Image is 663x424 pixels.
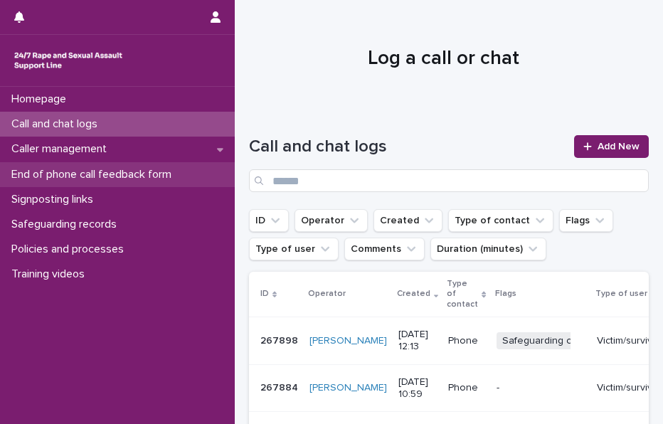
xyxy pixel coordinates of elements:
p: Phone [448,335,484,347]
p: [DATE] 12:13 [398,329,437,353]
p: Flags [495,286,516,302]
span: Safeguarding concern [497,332,610,350]
button: Flags [559,209,613,232]
input: Search [249,169,649,192]
p: Operator [308,286,346,302]
p: [DATE] 10:59 [398,376,437,401]
button: Comments [344,238,425,260]
span: Add New [598,142,640,152]
h1: Call and chat logs [249,137,566,157]
p: Policies and processes [6,243,135,256]
p: 267884 [260,379,301,394]
p: Type of user [595,286,647,302]
p: ID [260,286,269,302]
p: Created [397,286,430,302]
p: Victim/survivor [597,335,662,347]
p: Safeguarding records [6,218,128,231]
p: Signposting links [6,193,105,206]
p: End of phone call feedback form [6,168,183,181]
button: Created [373,209,442,232]
button: ID [249,209,289,232]
img: rhQMoQhaT3yELyF149Cw [11,46,125,75]
p: Caller management [6,142,118,156]
a: Add New [574,135,649,158]
a: [PERSON_NAME] [309,335,387,347]
p: 267898 [260,332,301,347]
p: Type of contact [447,276,478,312]
button: Type of user [249,238,339,260]
button: Type of contact [448,209,553,232]
p: Training videos [6,267,96,281]
p: Victim/survivor [597,382,662,394]
p: Call and chat logs [6,117,109,131]
p: Homepage [6,92,78,106]
a: [PERSON_NAME] [309,382,387,394]
h1: Log a call or chat [249,47,638,71]
button: Duration (minutes) [430,238,546,260]
p: Phone [448,382,484,394]
p: - [497,382,585,394]
button: Operator [295,209,368,232]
